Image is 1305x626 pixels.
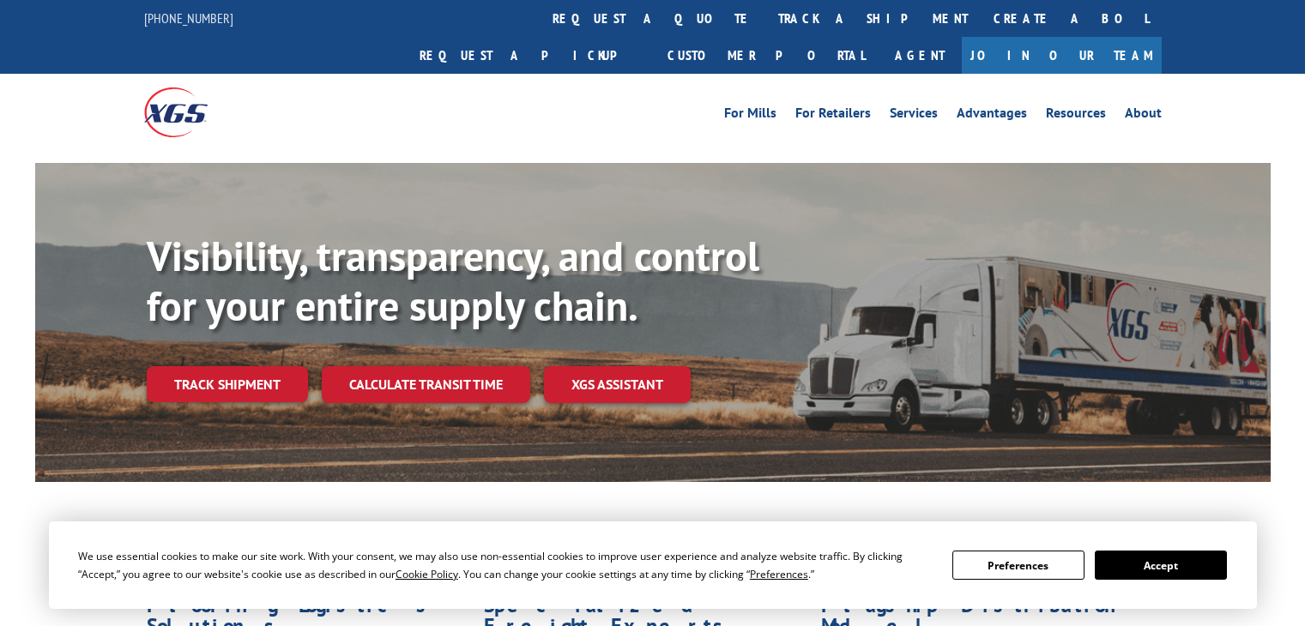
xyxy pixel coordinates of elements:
a: For Retailers [795,106,871,125]
a: Agent [878,37,962,74]
button: Accept [1095,551,1227,580]
a: Join Our Team [962,37,1162,74]
div: We use essential cookies to make our site work. With your consent, we may also use non-essential ... [78,547,932,583]
div: Cookie Consent Prompt [49,521,1257,609]
button: Preferences [952,551,1084,580]
span: Cookie Policy [396,567,458,581]
a: About [1125,106,1162,125]
a: Calculate transit time [322,366,530,403]
b: Visibility, transparency, and control for your entire supply chain. [147,229,759,332]
a: Services [890,106,938,125]
span: Preferences [750,567,808,581]
a: Customer Portal [655,37,878,74]
a: XGS ASSISTANT [544,366,691,403]
a: Advantages [957,106,1027,125]
a: Track shipment [147,366,308,402]
a: For Mills [724,106,776,125]
a: Resources [1046,106,1106,125]
a: [PHONE_NUMBER] [144,9,233,27]
a: Request a pickup [407,37,655,74]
